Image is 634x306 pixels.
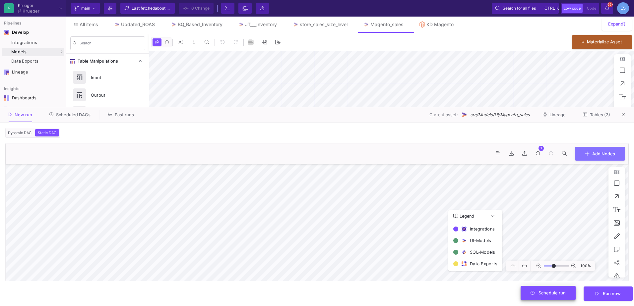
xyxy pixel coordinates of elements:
[35,129,59,136] button: Static DAG
[56,112,91,117] span: Scheduled DAGs
[238,22,244,27] img: Tab icon
[419,21,425,28] img: Tab icon
[607,2,613,7] span: 99+
[575,147,625,161] button: Add Nodes
[178,22,222,27] div: BQ_Based_Inventory
[470,237,491,244] div: UI-Models
[615,2,629,14] button: ES
[539,290,566,295] span: Schedule run
[579,260,594,272] span: 100%
[461,111,468,118] img: UI Model
[1,110,40,120] button: New run
[556,4,559,12] span: k
[66,86,149,104] button: Output
[585,4,598,13] button: Code
[4,3,14,13] div: K
[2,57,64,66] a: Data Exports
[11,40,63,45] div: Integrations
[132,3,171,13] div: Last fetched
[603,291,621,296] span: Run now
[592,151,615,156] span: Add Nodes
[12,70,55,75] div: Lineage
[448,222,502,271] div: Legend
[81,3,90,13] span: main
[2,67,64,77] a: Navigation iconLineage
[462,238,467,243] img: model-ui.svg
[564,6,581,11] span: Low code
[300,22,348,27] div: store_sales_size_level
[80,22,98,27] span: All items
[12,30,22,35] div: Develop
[71,3,100,14] button: main
[114,22,120,27] img: Tab icon
[2,27,64,38] mat-expansion-panel-header: Navigation iconDevelop
[36,130,58,135] span: Static DAG
[115,112,134,117] span: Past runs
[470,261,497,267] div: Data Exports
[521,286,576,300] button: Schedule run
[121,22,155,27] div: Updated_ROAS
[2,93,64,103] a: Navigation iconDashboards
[75,59,118,64] span: Table Manipulations
[370,22,404,27] div: Magento_sales
[470,226,495,232] div: Integrations
[587,39,622,44] span: Materialize Asset
[2,104,64,115] a: Navigation iconWidgets
[87,90,133,100] div: Output
[12,107,55,112] div: Widgets
[11,49,27,55] span: Models
[462,250,467,255] img: model-sql.svg
[245,22,277,27] div: JT___Inventory
[80,42,143,47] input: Search
[87,73,133,82] div: Input
[426,22,454,27] div: KD Magento
[66,54,149,69] mat-expansion-panel-header: Table Manipulations
[4,107,9,112] img: Navigation icon
[462,227,467,231] img: integration.svg
[7,130,33,135] span: Dynamic DAG
[470,249,495,255] div: SQL-Models
[171,22,176,27] img: Tab icon
[448,210,502,222] mat-expansion-panel-header: Legend
[18,3,39,8] div: Krueger
[66,69,149,177] div: Table Manipulations
[12,95,55,101] div: Dashboards
[601,3,613,14] button: 99+
[453,213,474,219] span: Legend
[492,3,559,14] button: Search for all filesctrlk
[7,129,33,136] button: Dynamic DAG
[462,261,467,266] img: data-export.svg
[293,22,298,27] img: Tab icon
[617,2,629,14] div: ES
[572,35,632,49] button: Materialize Asset
[549,112,566,117] span: Lineage
[23,9,39,13] div: Krueger
[41,110,99,120] button: Scheduled DAGs
[120,3,175,14] button: Last fetchedabout 6 hours ago
[4,95,9,101] img: Navigation icon
[503,3,536,13] span: Search for all files
[4,30,9,35] img: Navigation icon
[15,112,32,117] span: New run
[584,286,633,301] button: Run now
[2,38,64,47] a: Integrations
[562,4,583,13] button: Low code
[4,70,9,75] img: Navigation icon
[429,112,458,118] span: Current asset:
[66,69,149,86] button: Input
[587,6,596,11] span: Code
[11,59,63,64] div: Data Exports
[470,112,530,118] span: src/Models/UI/Magento_sales
[544,4,555,12] span: ctrl
[535,110,574,120] button: Lineage
[575,110,618,120] button: Tables (3)
[590,112,610,117] span: Tables (3)
[542,4,555,12] button: ctrlk
[363,22,369,27] img: Tab icon
[155,6,188,11] span: about 6 hours ago
[100,110,142,120] button: Past runs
